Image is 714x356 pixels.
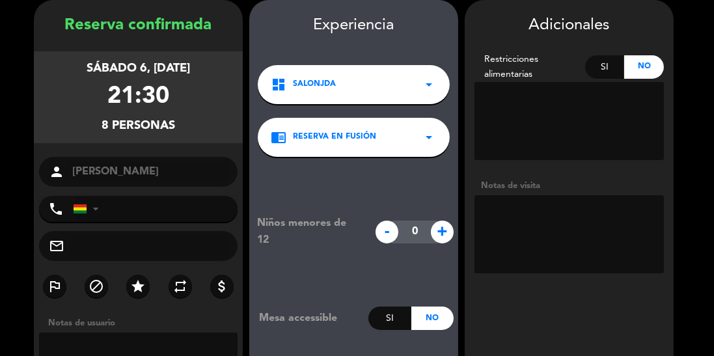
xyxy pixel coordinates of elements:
i: arrow_drop_down [421,130,437,145]
i: mail_outline [49,238,64,254]
i: block [89,279,104,294]
i: arrow_drop_down [421,77,437,92]
div: Restricciones alimentarias [474,52,585,82]
span: SalonJDA [293,78,336,91]
i: chrome_reader_mode [271,130,286,145]
i: outlined_flag [47,279,62,294]
div: Si [585,55,625,79]
div: Adicionales [474,13,664,38]
div: 21:30 [107,78,169,116]
i: star [130,279,146,294]
div: Mesa accessible [249,310,368,327]
span: Reserva en Fusión [293,131,376,144]
div: Niños menores de 12 [247,215,369,249]
i: attach_money [214,279,230,294]
div: No [624,55,664,79]
i: dashboard [271,77,286,92]
div: Experiencia [249,13,458,38]
div: Notas de usuario [42,316,243,330]
div: No [411,307,454,330]
div: 8 personas [102,116,175,135]
span: - [376,221,398,243]
span: + [431,221,454,243]
div: Bolivia: +591 [74,197,103,221]
i: phone [48,201,64,217]
div: Notas de visita [474,179,664,193]
i: person [49,164,64,180]
i: repeat [172,279,188,294]
div: sábado 6, [DATE] [87,59,190,78]
div: Si [368,307,411,330]
div: Reserva confirmada [34,13,243,38]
